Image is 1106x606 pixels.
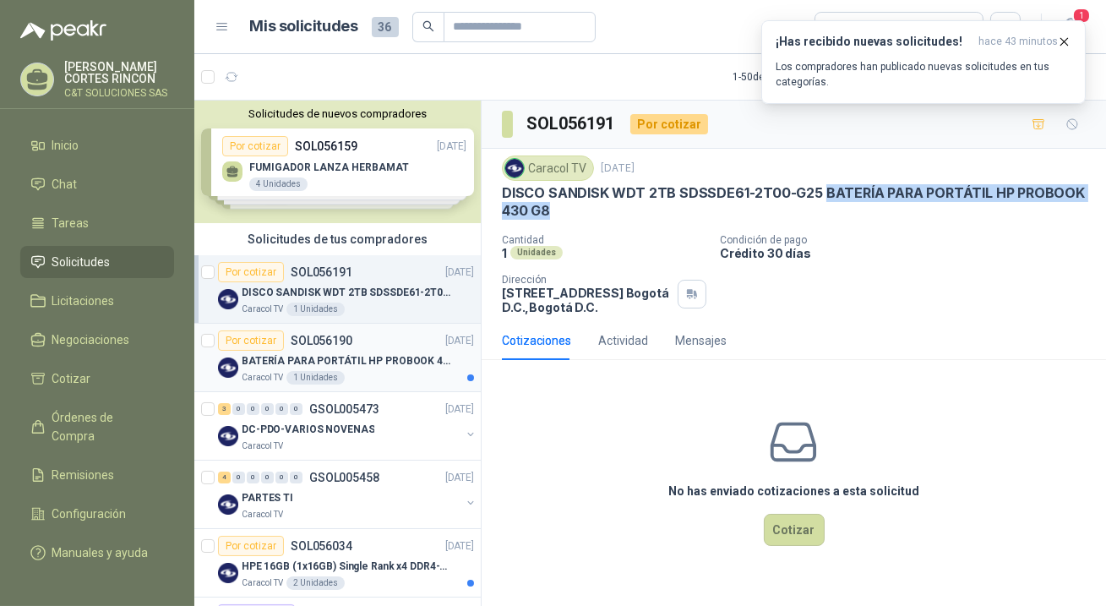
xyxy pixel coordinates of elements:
a: Por cotizarSOL056191[DATE] Company LogoDISCO SANDISK WDT 2TB SDSSDE61-2T00-G25 BATERÍA PARA PORTÁ... [194,255,481,324]
img: Company Logo [218,563,238,583]
div: Unidades [510,246,563,259]
img: Company Logo [505,159,524,177]
span: Tareas [52,214,90,232]
h1: Mis solicitudes [250,14,358,39]
div: Por cotizar [218,330,284,351]
div: 0 [232,403,245,415]
p: [PERSON_NAME] CORTES RINCON [64,61,174,85]
a: Por cotizarSOL056190[DATE] Company LogoBATERÍA PARA PORTÁTIL HP PROBOOK 430 G8Caracol TV1 Unidades [194,324,481,392]
img: Company Logo [218,494,238,515]
p: GSOL005458 [309,472,379,483]
a: Licitaciones [20,285,174,317]
a: Negociaciones [20,324,174,356]
div: 0 [261,472,274,483]
a: Chat [20,168,174,200]
div: Todas [825,18,861,36]
span: Cotizar [52,369,91,388]
img: Company Logo [218,289,238,309]
p: DC-PDO-VARIOS NOVENAS [242,422,374,438]
p: Caracol TV [242,303,283,316]
p: 1 [502,246,507,260]
div: 0 [247,403,259,415]
button: Cotizar [764,514,825,546]
p: GSOL005473 [309,403,379,415]
p: Crédito 30 días [720,246,1099,260]
p: Caracol TV [242,439,283,453]
a: Tareas [20,207,174,239]
p: BATERÍA PARA PORTÁTIL HP PROBOOK 430 G8 [242,353,452,369]
div: 4 [218,472,231,483]
p: SOL056034 [291,540,352,552]
p: [DATE] [601,161,635,177]
div: 0 [290,403,302,415]
p: Los compradores han publicado nuevas solicitudes en tus categorías. [776,59,1071,90]
span: Negociaciones [52,330,130,349]
div: 0 [261,403,274,415]
a: Configuración [20,498,174,530]
div: 1 - 50 de 187 [733,63,836,90]
div: 2 Unidades [286,576,345,590]
div: 3 [218,403,231,415]
span: Solicitudes [52,253,111,271]
div: Caracol TV [502,156,594,181]
p: PARTES TI [242,490,293,506]
div: Solicitudes de nuevos compradoresPor cotizarSOL056159[DATE] FUMIGADOR LANZA HERBAMAT4 UnidadesPor... [194,101,481,223]
a: Cotizar [20,363,174,395]
div: 0 [247,472,259,483]
a: Solicitudes [20,246,174,278]
span: 1 [1072,8,1091,24]
div: Cotizaciones [502,331,571,350]
div: Por cotizar [218,536,284,556]
img: Company Logo [218,358,238,378]
p: SOL056190 [291,335,352,347]
span: Configuración [52,505,127,523]
div: 0 [232,472,245,483]
div: 0 [275,472,288,483]
a: Remisiones [20,459,174,491]
h3: SOL056191 [526,111,617,137]
div: Actividad [598,331,648,350]
div: Solicitudes de tus compradores [194,223,481,255]
span: search [422,20,434,32]
div: Por cotizar [218,262,284,282]
button: ¡Has recibido nuevas solicitudes!hace 43 minutos Los compradores han publicado nuevas solicitudes... [761,20,1086,104]
h3: No has enviado cotizaciones a esta solicitud [668,482,919,500]
img: Logo peakr [20,20,106,41]
p: Caracol TV [242,508,283,521]
p: [DATE] [445,470,474,486]
p: C&T SOLUCIONES SAS [64,88,174,98]
p: SOL056191 [291,266,352,278]
a: Inicio [20,129,174,161]
h3: ¡Has recibido nuevas solicitudes! [776,35,972,49]
div: 0 [290,472,302,483]
a: Por cotizarSOL056034[DATE] Company LogoHPE 16GB (1x16GB) Single Rank x4 DDR4-2400Caracol TV2 Unid... [194,529,481,598]
div: 1 Unidades [286,371,345,385]
p: [DATE] [445,333,474,349]
div: 1 Unidades [286,303,345,316]
p: Caracol TV [242,371,283,385]
a: Órdenes de Compra [20,401,174,452]
a: 4 0 0 0 0 0 GSOL005458[DATE] Company LogoPARTES TICaracol TV [218,467,477,521]
div: Por cotizar [630,114,708,134]
p: Condición de pago [720,234,1099,246]
button: Solicitudes de nuevos compradores [201,107,474,120]
button: 1 [1055,12,1086,42]
a: 3 0 0 0 0 0 GSOL005473[DATE] Company LogoDC-PDO-VARIOS NOVENASCaracol TV [218,399,477,453]
p: Dirección [502,274,671,286]
span: hace 43 minutos [978,35,1058,49]
a: Manuales y ayuda [20,537,174,569]
span: Chat [52,175,78,194]
span: Órdenes de Compra [52,408,158,445]
p: [DATE] [445,401,474,418]
p: [DATE] [445,265,474,281]
p: Cantidad [502,234,706,246]
div: 0 [275,403,288,415]
p: DISCO SANDISK WDT 2TB SDSSDE61-2T00-G25 BATERÍA PARA PORTÁTIL HP PROBOOK 430 G8 [502,184,1086,221]
p: HPE 16GB (1x16GB) Single Rank x4 DDR4-2400 [242,559,452,575]
p: [DATE] [445,538,474,554]
p: Caracol TV [242,576,283,590]
span: Inicio [52,136,79,155]
div: Mensajes [675,331,727,350]
span: 36 [372,17,399,37]
span: Remisiones [52,466,115,484]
